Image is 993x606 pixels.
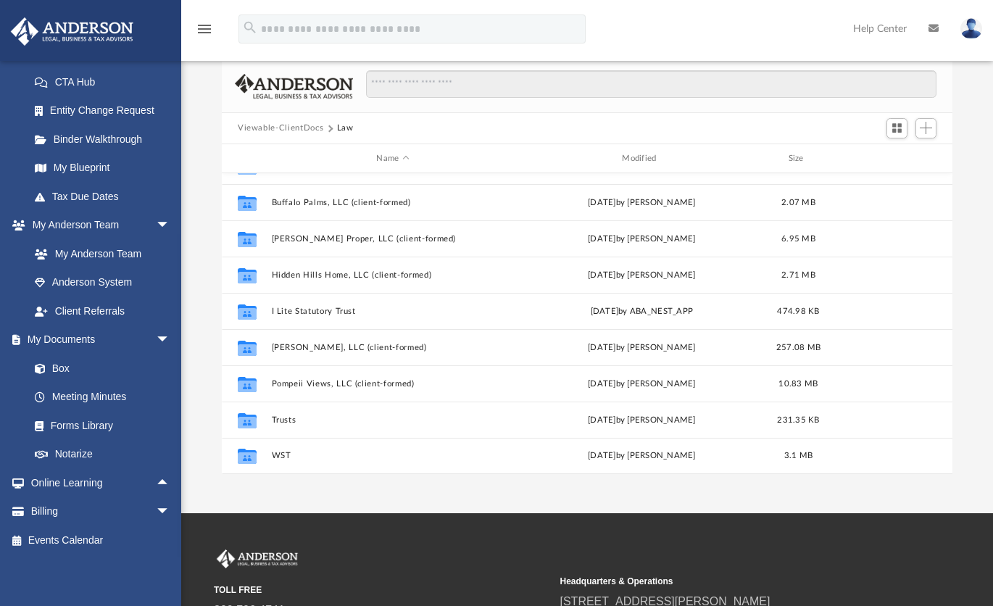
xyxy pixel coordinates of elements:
span: 2.71 MB [781,271,815,279]
div: Name [271,152,514,165]
img: Anderson Advisors Platinum Portal [214,549,301,568]
a: My Anderson Team [20,239,178,268]
i: menu [196,20,213,38]
a: Tax Due Dates [20,182,192,211]
span: 474.98 KB [777,307,819,315]
button: Switch to Grid View [886,118,908,138]
button: Add [915,118,937,138]
small: TOLL FREE [214,584,550,597]
div: id [228,152,265,165]
div: [DATE] by ABA_NEST_APP [520,305,763,318]
button: [PERSON_NAME] Proper, LLC (client-formed) [272,234,515,244]
img: User Pic [960,18,982,39]
input: Search files and folders [366,70,936,98]
div: [DATE] by [PERSON_NAME] [520,378,763,391]
a: Box [20,354,178,383]
div: [DATE] by [PERSON_NAME] [520,196,763,209]
small: Headquarters & Operations [560,575,897,588]
div: [DATE] by [PERSON_NAME] [520,269,763,282]
span: 257.08 MB [776,344,820,352]
i: search [242,20,258,36]
div: [DATE] by [PERSON_NAME] [520,414,763,427]
span: arrow_drop_down [156,211,185,241]
span: 2.07 MB [781,199,815,207]
a: CTA Hub [20,67,192,96]
a: Binder Walkthrough [20,125,192,154]
a: Notarize [20,440,185,469]
button: Hidden Hills Home, LLC (client-formed) [272,270,515,280]
button: Law [337,122,354,135]
div: [DATE] by [PERSON_NAME] [520,341,763,354]
span: arrow_drop_down [156,325,185,355]
a: Client Referrals [20,296,185,325]
span: 231.35 KB [777,416,819,424]
button: Trusts [272,415,515,425]
div: Size [770,152,828,165]
a: Anderson System [20,268,185,297]
div: grid [222,173,952,474]
span: 6.95 MB [781,235,815,243]
a: My Anderson Teamarrow_drop_down [10,211,185,240]
a: My Documentsarrow_drop_down [10,325,185,354]
button: Pompeii Views, LLC (client-formed) [272,379,515,389]
span: 10.83 MB [778,380,818,388]
button: [PERSON_NAME], LLC (client-formed) [272,343,515,352]
a: Online Learningarrow_drop_up [10,468,185,497]
a: Meeting Minutes [20,383,185,412]
a: Billingarrow_drop_down [10,497,192,526]
a: menu [196,28,213,38]
a: Entity Change Request [20,96,192,125]
button: I Lite Statutory Trust [272,307,515,316]
button: Viewable-ClientDocs [238,122,323,135]
span: arrow_drop_up [156,468,185,498]
span: 3.1 MB [784,452,813,460]
img: Anderson Advisors Platinum Portal [7,17,138,46]
div: Modified [520,152,763,165]
button: Buffalo Palms, LLC (client-formed) [272,198,515,207]
a: Events Calendar [10,526,192,555]
a: My Blueprint [20,154,185,183]
div: [DATE] by [PERSON_NAME] [520,450,763,463]
div: [DATE] by [PERSON_NAME] [520,233,763,246]
button: WST [272,452,515,461]
span: arrow_drop_down [156,497,185,527]
div: id [834,152,935,165]
a: Forms Library [20,411,178,440]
